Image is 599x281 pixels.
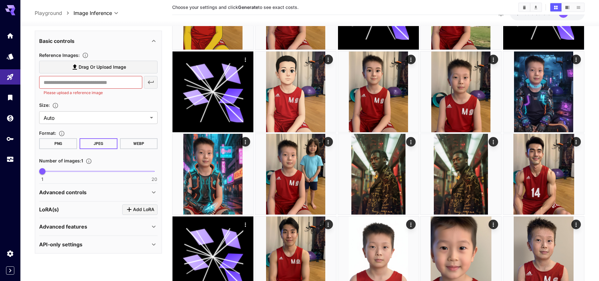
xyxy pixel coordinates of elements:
[255,134,336,215] img: Z
[503,134,584,215] img: Z
[489,220,498,229] div: Actions
[6,266,14,275] button: Expand sidebar
[173,134,253,215] img: Z
[489,137,498,147] div: Actions
[324,55,333,64] div: Actions
[573,3,584,11] button: Show images in list view
[572,220,581,229] div: Actions
[324,220,333,229] div: Actions
[241,55,250,64] div: Actions
[420,51,501,132] img: 9k=
[39,130,56,136] span: Format :
[39,102,50,108] span: Size :
[41,176,43,182] span: 1
[39,138,77,149] button: PNG
[338,51,419,132] img: 2Q==
[44,90,137,96] p: Please upload a reference image
[338,134,419,215] img: 9k=
[39,158,83,163] span: Number of images : 1
[35,9,62,17] a: Playground
[39,206,59,213] p: LoRA(s)
[172,4,299,10] span: Choose your settings and click to see exact costs.
[6,135,14,143] div: API Keys
[406,55,416,64] div: Actions
[255,51,336,132] img: 9k=
[133,206,154,214] span: Add LoRA
[6,73,14,81] div: Playground
[572,55,581,64] div: Actions
[39,188,87,196] p: Advanced controls
[516,10,531,16] span: $17.50
[6,250,14,257] div: Settings
[35,9,74,17] nav: breadcrumb
[39,223,87,230] p: Advanced features
[406,137,416,147] div: Actions
[550,3,561,11] button: Show images in grid view
[122,204,158,215] button: Click to add LoRA
[6,114,14,122] div: Wallet
[6,52,14,60] div: Models
[324,137,333,147] div: Actions
[120,138,158,149] button: WEBP
[572,137,581,147] div: Actions
[39,61,158,74] label: Drag or upload image
[531,10,553,16] span: credits left
[74,9,112,17] span: Image Inference
[39,52,80,58] span: Reference Images :
[39,185,158,200] div: Advanced controls
[56,130,67,137] button: Choose the file format for the output image.
[152,176,157,182] span: 20
[406,220,416,229] div: Actions
[6,32,14,40] div: Home
[238,4,258,10] b: Generate
[241,137,250,147] div: Actions
[503,51,584,132] img: 2Q==
[79,63,126,71] span: Drag or upload image
[518,3,542,12] div: Clear ImagesDownload All
[6,155,14,163] div: Usage
[6,93,14,101] div: Library
[241,220,250,229] div: Actions
[489,55,498,64] div: Actions
[80,138,117,149] button: JPEG
[50,102,61,109] button: Adjust the dimensions of the generated image by specifying its width and height in pixels, or sel...
[562,3,573,11] button: Show images in video view
[39,37,74,45] p: Basic controls
[39,33,158,49] div: Basic controls
[519,3,530,11] button: Clear Images
[550,3,585,12] div: Show images in grid viewShow images in video viewShow images in list view
[44,114,147,122] span: Auto
[39,237,158,252] div: API-only settings
[420,134,501,215] img: 2Q==
[83,158,95,164] button: Specify how many images to generate in a single request. Each image generation will be charged se...
[80,52,91,58] button: Upload a reference image to guide the result. This is needed for Image-to-Image or Inpainting. Su...
[530,3,541,11] button: Download All
[39,241,82,248] p: API-only settings
[39,219,158,234] div: Advanced features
